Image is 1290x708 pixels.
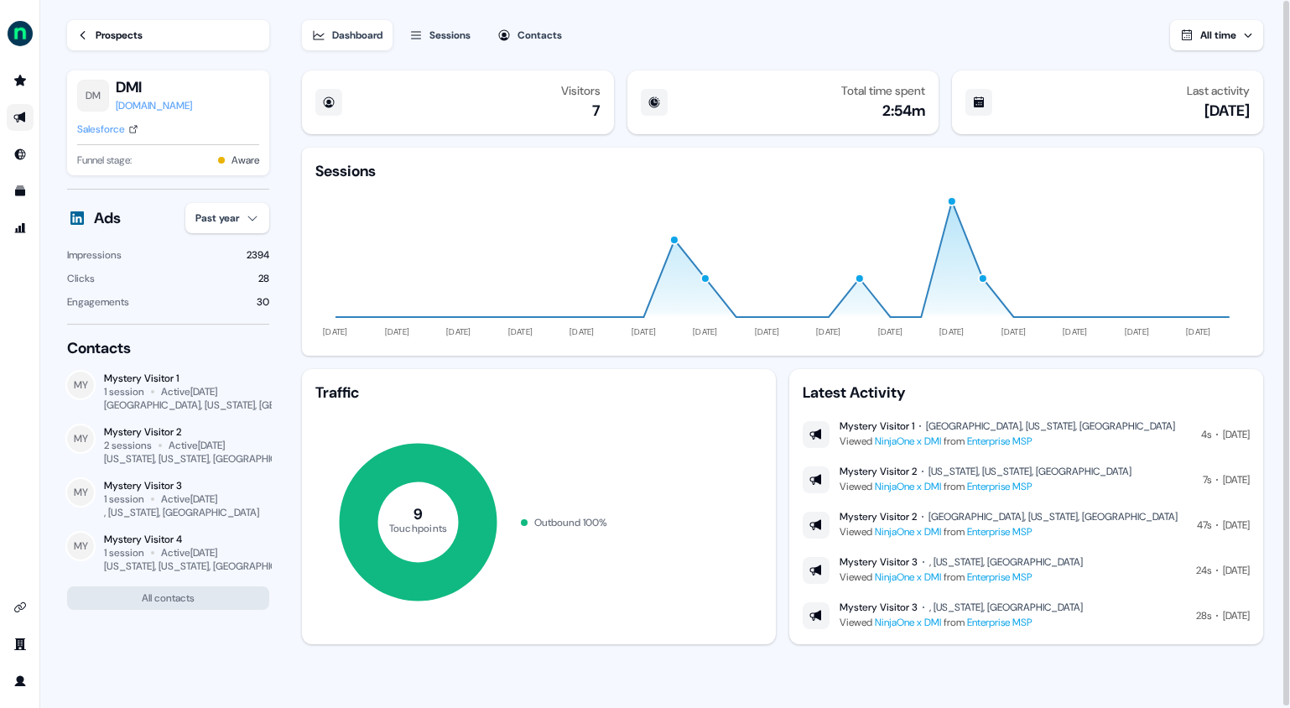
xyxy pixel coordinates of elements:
[161,546,217,560] div: Active [DATE]
[1196,562,1211,579] div: 24s
[1223,607,1250,624] div: [DATE]
[840,419,914,433] div: Mystery Visitor 1
[1223,426,1250,443] div: [DATE]
[161,385,217,398] div: Active [DATE]
[104,452,309,466] div: [US_STATE], [US_STATE], [GEOGRAPHIC_DATA]
[67,247,122,263] div: Impressions
[104,479,259,492] div: Mystery Visitor 3
[414,504,423,524] tspan: 9
[929,601,1083,614] div: , [US_STATE], [GEOGRAPHIC_DATA]
[1125,326,1149,337] tspan: [DATE]
[185,203,269,233] button: Past year
[926,419,1175,433] div: [GEOGRAPHIC_DATA], [US_STATE], [GEOGRAPHIC_DATA]
[875,570,941,584] a: NinjaOne x DMI
[840,601,918,614] div: Mystery Visitor 3
[116,77,192,97] button: DMI
[755,326,780,337] tspan: [DATE]
[104,385,144,398] div: 1 session
[74,484,88,501] div: MY
[67,338,269,358] div: Contacts
[487,20,572,50] button: Contacts
[875,480,941,493] a: NinjaOne x DMI
[231,152,259,169] button: Aware
[1200,29,1236,42] span: All time
[104,492,144,506] div: 1 session
[929,555,1083,569] div: , [US_STATE], [GEOGRAPHIC_DATA]
[518,27,562,44] div: Contacts
[840,433,1175,450] div: Viewed from
[94,208,121,228] div: Ads
[7,631,34,658] a: Go to team
[592,101,601,121] div: 7
[247,247,269,263] div: 2394
[967,616,1033,629] a: Enterprise MSP
[74,377,88,393] div: MY
[67,294,129,310] div: Engagements
[803,383,1250,403] div: Latest Activity
[7,104,34,131] a: Go to outbound experience
[967,480,1033,493] a: Enterprise MSP
[7,141,34,168] a: Go to Inbound
[67,20,269,50] a: Prospects
[257,294,269,310] div: 30
[77,121,138,138] a: Salesforce
[86,87,101,104] div: DM
[1187,326,1212,337] tspan: [DATE]
[878,326,903,337] tspan: [DATE]
[561,84,601,97] div: Visitors
[940,326,965,337] tspan: [DATE]
[96,27,143,44] div: Prospects
[882,101,925,121] div: 2:54m
[315,161,376,181] div: Sessions
[875,616,941,629] a: NinjaOne x DMI
[104,546,144,560] div: 1 session
[7,668,34,695] a: Go to profile
[928,510,1178,523] div: [GEOGRAPHIC_DATA], [US_STATE], [GEOGRAPHIC_DATA]
[104,506,259,519] div: , [US_STATE], [GEOGRAPHIC_DATA]
[332,27,382,44] div: Dashboard
[840,614,1083,631] div: Viewed from
[1187,84,1250,97] div: Last activity
[1204,101,1250,121] div: [DATE]
[841,84,925,97] div: Total time spent
[104,425,269,439] div: Mystery Visitor 2
[1196,607,1211,624] div: 28s
[161,492,217,506] div: Active [DATE]
[7,594,34,621] a: Go to integrations
[1203,471,1211,488] div: 7s
[104,372,269,385] div: Mystery Visitor 1
[104,560,309,573] div: [US_STATE], [US_STATE], [GEOGRAPHIC_DATA]
[875,435,941,448] a: NinjaOne x DMI
[399,20,481,50] button: Sessions
[67,586,269,610] button: All contacts
[928,465,1131,478] div: [US_STATE], [US_STATE], [GEOGRAPHIC_DATA]
[446,326,471,337] tspan: [DATE]
[1201,426,1211,443] div: 4s
[323,326,348,337] tspan: [DATE]
[632,326,657,337] tspan: [DATE]
[875,525,941,539] a: NinjaOne x DMI
[104,533,269,546] div: Mystery Visitor 4
[258,270,269,287] div: 28
[840,510,917,523] div: Mystery Visitor 2
[7,67,34,94] a: Go to prospects
[1223,517,1250,534] div: [DATE]
[116,97,192,114] a: [DOMAIN_NAME]
[302,20,393,50] button: Dashboard
[967,525,1033,539] a: Enterprise MSP
[1223,471,1250,488] div: [DATE]
[508,326,533,337] tspan: [DATE]
[7,215,34,242] a: Go to attribution
[1001,326,1027,337] tspan: [DATE]
[967,435,1033,448] a: Enterprise MSP
[385,326,410,337] tspan: [DATE]
[104,439,152,452] div: 2 sessions
[840,465,917,478] div: Mystery Visitor 2
[817,326,841,337] tspan: [DATE]
[67,270,95,287] div: Clicks
[7,178,34,205] a: Go to templates
[77,121,125,138] div: Salesforce
[429,27,471,44] div: Sessions
[967,570,1033,584] a: Enterprise MSP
